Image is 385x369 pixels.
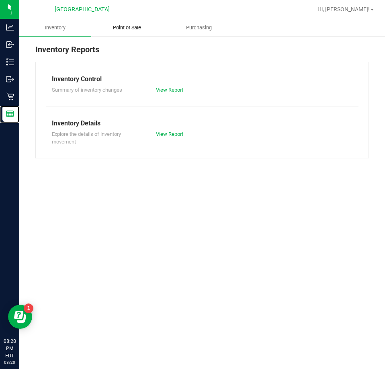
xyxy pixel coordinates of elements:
[4,359,16,365] p: 08/20
[6,58,14,66] inline-svg: Inventory
[317,6,370,12] span: Hi, [PERSON_NAME]!
[175,24,223,31] span: Purchasing
[163,19,235,36] a: Purchasing
[52,87,122,93] span: Summary of inventory changes
[6,110,14,118] inline-svg: Reports
[19,19,91,36] a: Inventory
[4,338,16,359] p: 08:28 PM EDT
[156,87,183,93] a: View Report
[6,75,14,83] inline-svg: Outbound
[24,303,33,313] iframe: Resource center unread badge
[52,119,352,128] div: Inventory Details
[91,19,163,36] a: Point of Sale
[8,305,32,329] iframe: Resource center
[6,23,14,31] inline-svg: Analytics
[156,131,183,137] a: View Report
[102,24,152,31] span: Point of Sale
[55,6,110,13] span: [GEOGRAPHIC_DATA]
[34,24,76,31] span: Inventory
[52,131,121,145] span: Explore the details of inventory movement
[6,92,14,100] inline-svg: Retail
[35,43,369,62] div: Inventory Reports
[52,74,352,84] div: Inventory Control
[6,41,14,49] inline-svg: Inbound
